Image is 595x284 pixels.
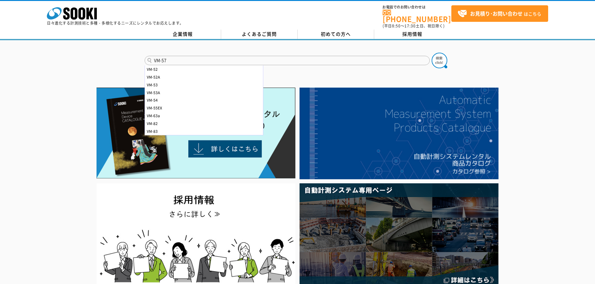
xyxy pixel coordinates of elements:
[145,73,263,81] div: VM-52A
[145,89,263,97] div: VM-53A
[47,21,184,25] p: 日々進化する計測技術と多種・多様化するニーズにレンタルでお応えします。
[458,9,541,18] span: はこちら
[145,81,263,89] div: VM-53
[432,53,447,68] img: btn_search.png
[145,30,221,39] a: 企業情報
[404,23,416,29] span: 17:30
[145,104,263,112] div: VM-55EX
[145,65,263,73] div: VM-52
[145,96,263,104] div: VM-54
[298,30,374,39] a: 初めての方へ
[374,30,451,39] a: 採用情報
[300,88,498,179] img: 自動計測システムカタログ
[145,56,430,65] input: 商品名、型式、NETIS番号を入力してください
[145,112,263,120] div: VM-63a
[383,23,444,29] span: (平日 ～ 土日、祝日除く)
[145,128,263,135] div: VM-83
[383,5,451,9] span: お電話でのお問い合わせは
[451,5,548,22] a: お見積り･お問い合わせはこちら
[97,88,295,179] img: Catalog Ver10
[321,31,351,37] span: 初めての方へ
[221,30,298,39] a: よくあるご質問
[392,23,401,29] span: 8:50
[145,120,263,128] div: VM-82
[470,10,523,17] strong: お見積り･お問い合わせ
[383,10,451,22] a: [PHONE_NUMBER]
